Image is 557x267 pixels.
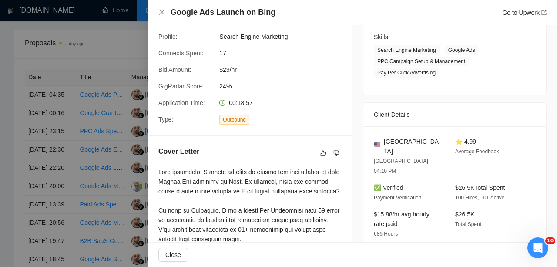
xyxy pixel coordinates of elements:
[374,158,428,174] span: [GEOGRAPHIC_DATA] 04:10 PM
[445,45,479,55] span: Google Ads
[333,150,339,157] span: dislike
[541,10,547,15] span: export
[171,7,275,18] h4: Google Ads Launch on Bing
[455,149,499,155] span: Average Feedback
[219,48,350,58] span: 17
[219,100,225,106] span: clock-circle
[158,9,165,16] button: Close
[374,231,398,237] span: 686 Hours
[374,142,380,148] img: 🇺🇸
[374,34,388,41] span: Skills
[545,237,555,244] span: 10
[158,146,199,157] h5: Cover Letter
[158,248,188,262] button: Close
[374,45,440,55] span: Search Engine Marketing
[219,32,350,41] span: Search Engine Marketing
[455,184,505,191] span: $26.5K Total Spent
[374,68,439,78] span: Pay Per Click Advertising
[374,211,429,227] span: $15.88/hr avg hourly rate paid
[318,148,329,159] button: like
[165,250,181,260] span: Close
[374,103,536,126] div: Client Details
[455,195,504,201] span: 100 Hires, 101 Active
[158,116,173,123] span: Type:
[320,150,326,157] span: like
[158,50,204,57] span: Connects Spent:
[455,211,474,218] span: $26.5K
[219,115,249,125] span: Outbound
[331,148,342,159] button: dislike
[158,9,165,16] span: close
[158,66,191,73] span: Bid Amount:
[455,221,481,227] span: Total Spent
[374,195,421,201] span: Payment Verification
[384,137,441,156] span: [GEOGRAPHIC_DATA]
[158,33,178,40] span: Profile:
[229,99,253,106] span: 00:18:57
[527,237,548,258] iframe: Intercom live chat
[374,184,403,191] span: ✅ Verified
[158,83,204,90] span: GigRadar Score:
[219,65,350,74] span: $29/hr
[374,57,469,66] span: PPC Campaign Setup & Management
[455,138,476,145] span: ⭐ 4.99
[502,9,547,16] a: Go to Upworkexport
[219,81,350,91] span: 24%
[158,99,205,106] span: Application Time:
